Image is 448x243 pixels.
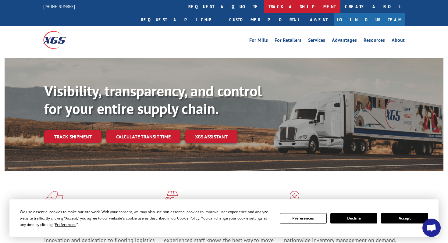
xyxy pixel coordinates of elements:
a: Customer Portal [225,13,304,26]
div: We use essential cookies to make our site work. With your consent, we may also use non-essential ... [20,209,272,228]
a: [PHONE_NUMBER] [43,3,75,9]
a: Services [308,38,325,45]
span: Preferences [55,222,76,227]
a: Resources [364,38,385,45]
div: Cookie Consent Prompt [9,199,439,237]
a: Request a pickup [137,13,225,26]
a: XGS ASSISTANT [185,130,237,143]
a: Agent [304,13,334,26]
a: Calculate transit time [106,130,180,143]
a: For Retailers [275,38,301,45]
b: Visibility, transparency, and control for your entire supply chain. [44,81,262,118]
a: Advantages [332,38,357,45]
a: Track shipment [44,130,101,143]
img: xgs-icon-total-supply-chain-intelligence-red [44,191,63,207]
img: xgs-icon-focused-on-flooring-red [164,191,178,207]
button: Accept [381,213,428,223]
a: For Mills [249,38,268,45]
div: Open chat [422,219,441,237]
button: Preferences [280,213,327,223]
img: xgs-icon-flagship-distribution-model-red [284,191,305,207]
button: Decline [330,213,377,223]
a: Join Our Team [334,13,405,26]
a: About [392,38,405,45]
span: Cookie Policy [177,216,199,221]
